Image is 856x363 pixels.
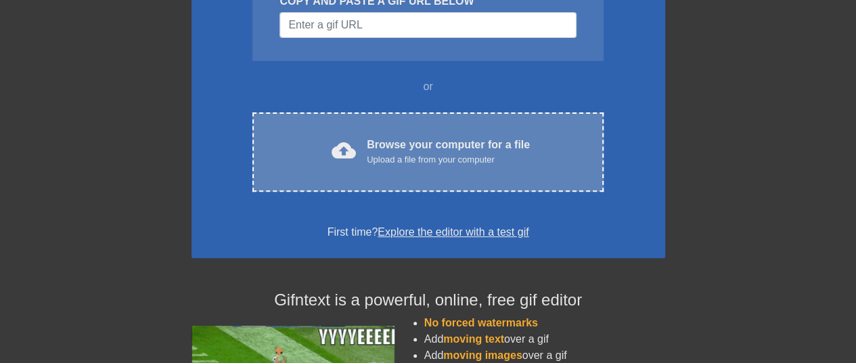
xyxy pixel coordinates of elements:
span: No forced watermarks [424,317,538,328]
div: Browse your computer for a file [367,137,530,167]
h4: Gifntext is a powerful, online, free gif editor [192,291,665,310]
div: First time? [209,224,648,240]
input: Username [279,12,576,38]
span: moving images [443,349,522,361]
a: Explore the editor with a test gif [378,226,528,238]
div: or [227,79,630,95]
span: cloud_upload [332,138,356,163]
li: Add over a gif [424,331,665,347]
span: moving text [443,333,504,345]
div: Upload a file from your computer [367,153,530,167]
